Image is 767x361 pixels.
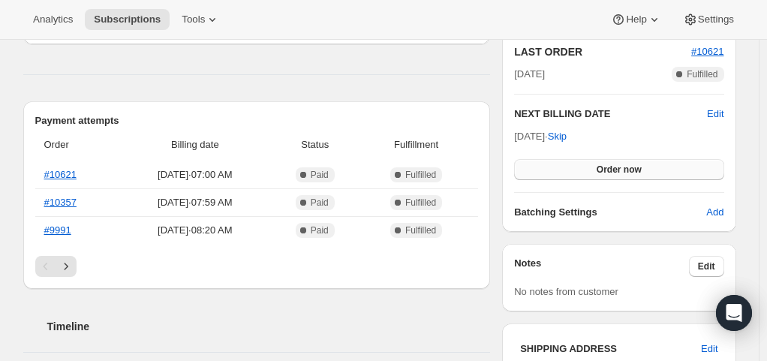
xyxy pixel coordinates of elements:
[94,14,161,26] span: Subscriptions
[363,137,469,152] span: Fulfillment
[514,286,618,297] span: No notes from customer
[514,205,706,220] h6: Batching Settings
[716,295,752,331] div: Open Intercom Messenger
[33,14,73,26] span: Analytics
[35,128,119,161] th: Order
[123,137,266,152] span: Billing date
[602,9,670,30] button: Help
[405,197,436,209] span: Fulfilled
[520,341,701,356] h3: SHIPPING ADDRESS
[405,224,436,236] span: Fulfilled
[514,107,707,122] h2: NEXT BILLING DATE
[85,9,170,30] button: Subscriptions
[514,44,691,59] h2: LAST ORDER
[182,14,205,26] span: Tools
[24,9,82,30] button: Analytics
[539,125,576,149] button: Skip
[44,224,71,236] a: #9991
[311,197,329,209] span: Paid
[691,44,723,59] button: #10621
[514,67,545,82] span: [DATE]
[701,341,717,356] span: Edit
[311,169,329,181] span: Paid
[514,256,689,277] h3: Notes
[548,129,567,144] span: Skip
[311,224,329,236] span: Paid
[123,195,266,210] span: [DATE] · 07:59 AM
[275,137,354,152] span: Status
[123,167,266,182] span: [DATE] · 07:00 AM
[44,169,77,180] a: #10621
[44,197,77,208] a: #10357
[698,14,734,26] span: Settings
[706,205,723,220] span: Add
[35,113,479,128] h2: Payment attempts
[514,159,723,180] button: Order now
[56,256,77,277] button: Next
[597,164,642,176] span: Order now
[692,337,726,361] button: Edit
[514,131,567,142] span: [DATE] ·
[35,256,479,277] nav: Pagination
[47,319,491,334] h2: Timeline
[626,14,646,26] span: Help
[697,200,732,224] button: Add
[687,68,717,80] span: Fulfilled
[707,107,723,122] button: Edit
[674,9,743,30] button: Settings
[691,46,723,57] a: #10621
[173,9,229,30] button: Tools
[689,256,724,277] button: Edit
[123,223,266,238] span: [DATE] · 08:20 AM
[405,169,436,181] span: Fulfilled
[698,260,715,272] span: Edit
